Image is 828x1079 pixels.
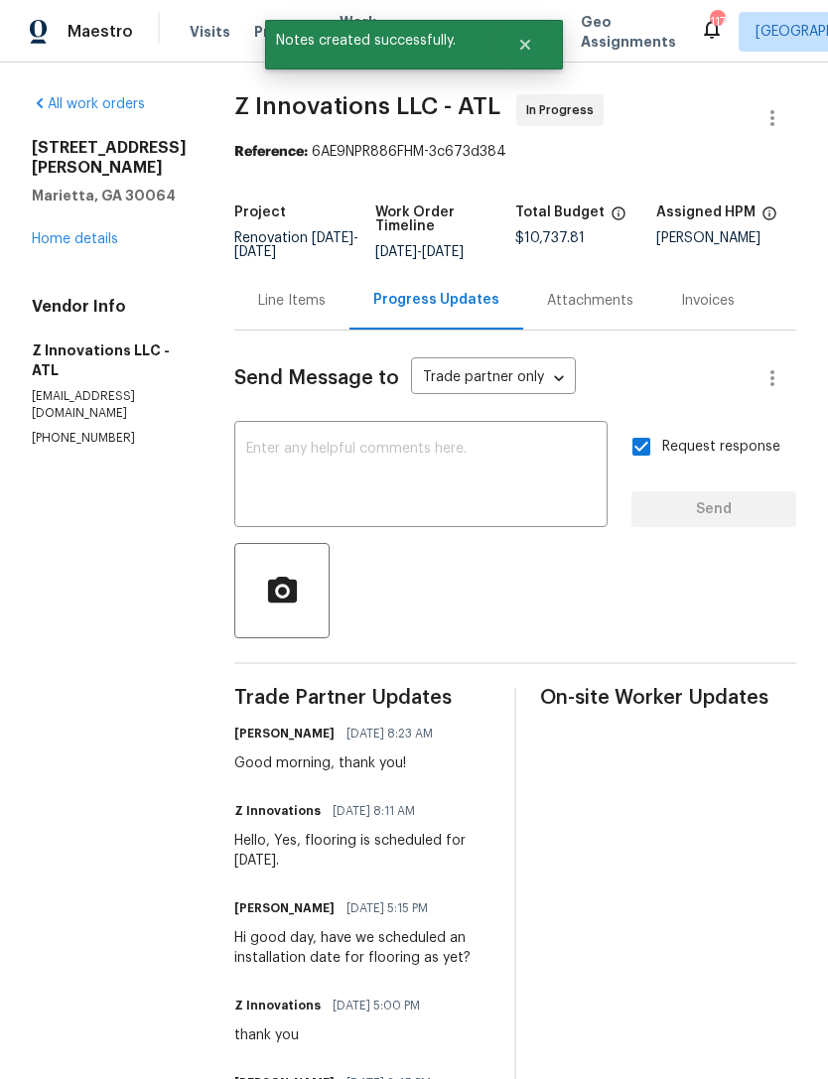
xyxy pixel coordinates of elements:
[761,205,777,231] span: The hpm assigned to this work order.
[234,231,358,259] span: Renovation
[333,801,415,821] span: [DATE] 8:11 AM
[234,898,335,918] h6: [PERSON_NAME]
[515,205,605,219] h5: Total Budget
[234,688,490,708] span: Trade Partner Updates
[234,928,490,968] div: Hi good day, have we scheduled an installation date for flooring as yet?
[540,688,796,708] span: On-site Worker Updates
[265,20,492,62] span: Notes created successfully.
[234,231,358,259] span: -
[32,138,187,178] h2: [STREET_ADDRESS][PERSON_NAME]
[234,831,490,871] div: Hello, Yes, flooring is scheduled for [DATE].
[234,368,399,388] span: Send Message to
[526,100,602,120] span: In Progress
[32,430,187,447] p: [PHONE_NUMBER]
[581,12,676,52] span: Geo Assignments
[68,22,133,42] span: Maestro
[234,205,286,219] h5: Project
[656,231,797,245] div: [PERSON_NAME]
[373,290,499,310] div: Progress Updates
[656,205,756,219] h5: Assigned HPM
[411,362,576,395] div: Trade partner only
[710,12,724,32] div: 117
[375,205,516,233] h5: Work Order Timeline
[611,205,626,231] span: The total cost of line items that have been proposed by Opendoor. This sum includes line items th...
[681,291,735,311] div: Invoices
[234,801,321,821] h6: Z Innovations
[234,245,276,259] span: [DATE]
[375,245,417,259] span: [DATE]
[375,245,464,259] span: -
[32,97,145,111] a: All work orders
[422,245,464,259] span: [DATE]
[234,142,796,162] div: 6AE9NPR886FHM-3c673d384
[340,12,390,52] span: Work Orders
[190,22,230,42] span: Visits
[346,724,433,743] span: [DATE] 8:23 AM
[234,753,445,773] div: Good morning, thank you!
[333,996,420,1015] span: [DATE] 5:00 PM
[662,437,780,458] span: Request response
[547,291,633,311] div: Attachments
[234,996,321,1015] h6: Z Innovations
[32,186,187,205] h5: Marietta, GA 30064
[32,232,118,246] a: Home details
[234,145,308,159] b: Reference:
[346,898,428,918] span: [DATE] 5:15 PM
[515,231,585,245] span: $10,737.81
[312,231,353,245] span: [DATE]
[32,388,187,422] p: [EMAIL_ADDRESS][DOMAIN_NAME]
[254,22,316,42] span: Projects
[234,1025,432,1045] div: thank you
[234,94,500,118] span: Z Innovations LLC - ATL
[234,724,335,743] h6: [PERSON_NAME]
[32,297,187,317] h4: Vendor Info
[492,25,558,65] button: Close
[32,340,187,380] h5: Z Innovations LLC - ATL
[258,291,326,311] div: Line Items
